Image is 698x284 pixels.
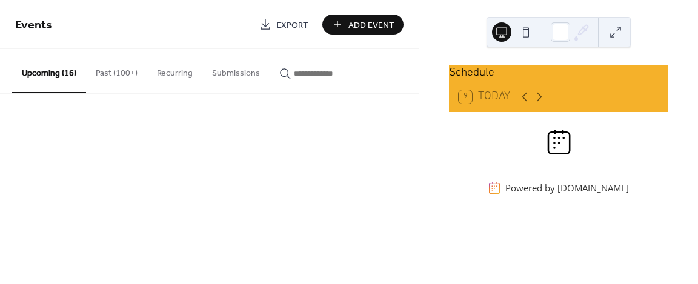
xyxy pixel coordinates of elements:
button: Upcoming (16) [12,49,86,93]
span: Events [15,13,52,37]
a: Export [250,15,317,35]
a: [DOMAIN_NAME] [557,182,629,194]
span: Add Event [348,19,394,31]
div: Powered by [505,182,629,194]
button: Add Event [322,15,404,35]
span: Export [276,19,308,31]
button: Submissions [202,49,270,92]
button: Past (100+) [86,49,147,92]
button: Recurring [147,49,202,92]
div: Schedule [449,65,668,82]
